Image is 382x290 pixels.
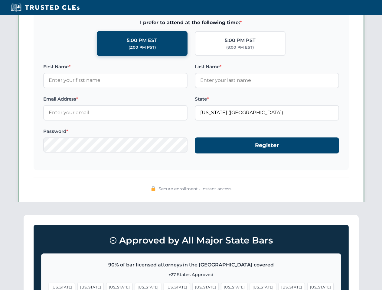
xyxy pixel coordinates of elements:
[49,261,334,269] p: 90% of bar licensed attorneys in the [GEOGRAPHIC_DATA] covered
[43,128,188,135] label: Password
[225,37,256,44] div: 5:00 PM PST
[195,105,339,120] input: Florida (FL)
[195,73,339,88] input: Enter your last name
[43,19,339,27] span: I prefer to attend at the following time:
[49,271,334,278] p: +27 States Approved
[43,105,188,120] input: Enter your email
[129,44,156,50] div: (2:00 PM PST)
[151,186,156,191] img: 🔒
[43,73,188,88] input: Enter your first name
[158,185,231,192] span: Secure enrollment • Instant access
[43,63,188,70] label: First Name
[226,44,254,50] div: (8:00 PM EST)
[195,95,339,103] label: State
[43,95,188,103] label: Email Address
[127,37,157,44] div: 5:00 PM EST
[195,63,339,70] label: Last Name
[195,137,339,153] button: Register
[9,3,81,12] img: Trusted CLEs
[41,232,341,249] h3: Approved by All Major State Bars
